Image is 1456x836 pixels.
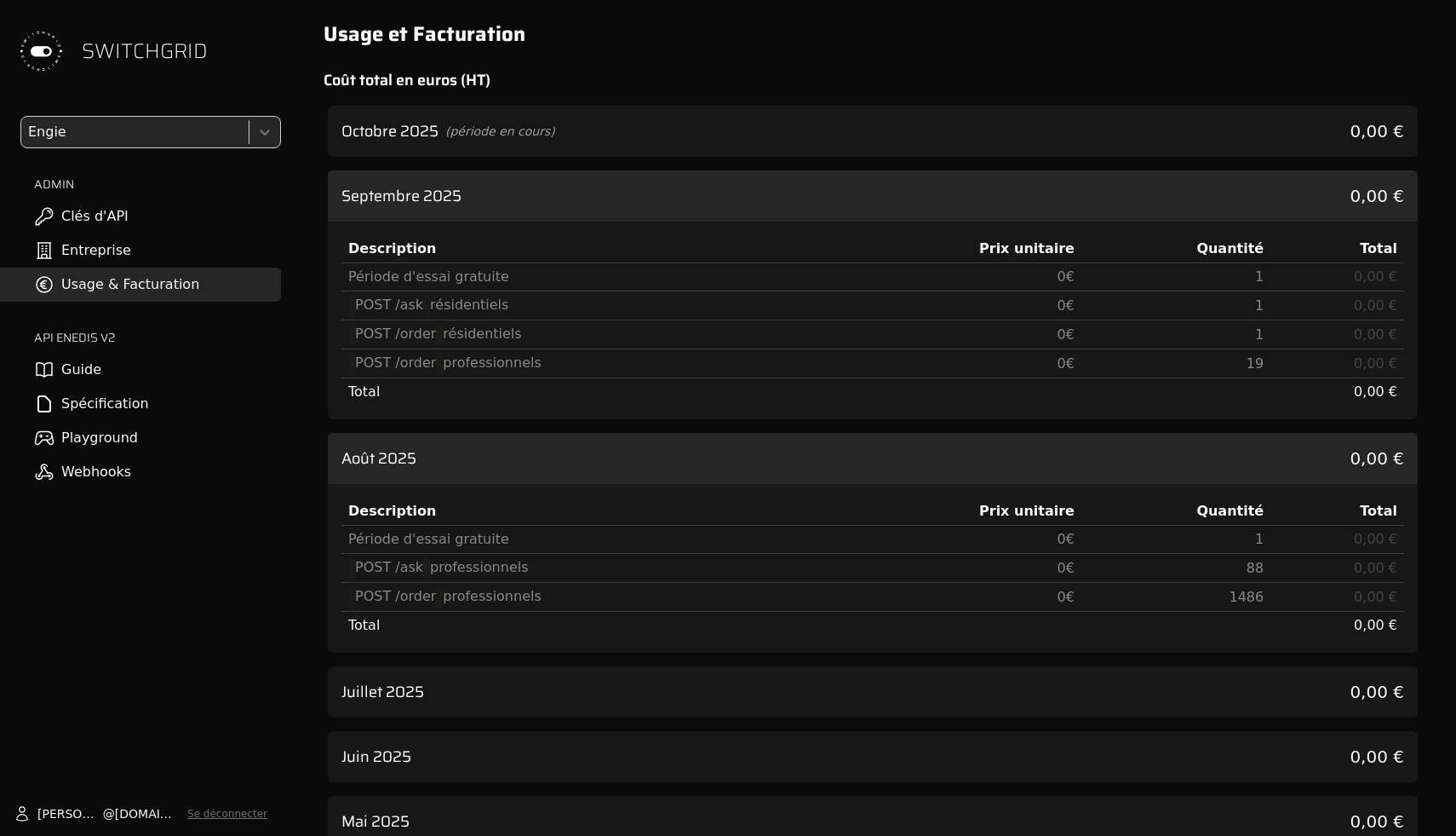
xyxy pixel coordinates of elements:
[1247,355,1264,372] span: 19
[1354,355,1397,372] span: 0,00 €
[348,239,819,259] div: Description
[1058,531,1075,547] span: 0 €
[1058,268,1075,285] span: 0 €
[1255,326,1264,343] span: 1
[328,731,1418,782] div: voir les détails
[348,501,819,522] div: Description
[1354,383,1397,400] span: 0,00 €
[445,123,555,140] span: (période en cours)
[1088,501,1264,522] div: Quantité
[1058,355,1075,372] span: 0 €
[328,106,1418,157] div: voir les détails
[1354,617,1397,633] span: 0,00 €
[1350,680,1404,704] span: 0,00 €
[14,24,68,78] img: Switchgrid Logo
[1255,268,1264,285] span: 1
[1350,119,1404,143] span: 0,00 €
[348,617,380,633] span: Total
[187,807,267,821] button: Se déconnecter
[341,184,461,208] h3: Septembre 2025
[341,680,424,704] h3: Juillet 2025
[348,586,819,608] div: POST /order professionnels
[348,267,819,287] div: Période d'essai gratuite
[1058,589,1075,605] span: 0 €
[1350,184,1404,208] span: 0,00 €
[1058,560,1075,576] span: 0 €
[1058,326,1075,343] span: 0 €
[1277,501,1397,522] div: Total
[341,745,411,769] h3: Juin 2025
[348,383,380,400] span: Total
[341,119,439,143] h3: Octobre 2025
[1277,239,1397,259] div: Total
[348,353,819,374] div: POST /order professionnels
[328,666,1418,718] div: voir les détails
[341,447,416,470] h3: Août 2025
[115,805,181,822] span: [DOMAIN_NAME]
[1088,239,1264,259] div: Quantité
[1350,745,1404,769] span: 0,00 €
[34,176,281,193] h2: ADMIN
[348,295,819,316] div: POST /ask résidentiels
[324,68,1422,92] h2: Coût total en euros (HT)
[1058,297,1075,314] span: 0 €
[833,239,1075,259] div: Prix unitaire
[833,501,1075,522] div: Prix unitaire
[1255,297,1264,314] span: 1
[1350,447,1404,470] span: 0,00 €
[1229,589,1264,605] span: 1486
[1354,326,1397,343] span: 0,00 €
[348,557,819,579] div: POST /ask professionnels
[34,329,281,346] h2: API ENEDIS v2
[1354,560,1397,576] span: 0,00 €
[341,810,410,833] h3: Mai 2025
[1354,589,1397,605] span: 0,00 €
[103,805,115,822] span: @
[1354,268,1397,285] span: 0,00 €
[1354,297,1397,314] span: 0,00 €
[348,529,819,550] div: Période d'essai gratuite
[82,37,208,65] span: SWITCHGRID
[1354,531,1397,547] span: 0,00 €
[1255,531,1264,547] span: 1
[1247,560,1264,576] span: 88
[1350,810,1404,833] span: 0,00 €
[37,805,103,822] span: [PERSON_NAME]
[348,324,819,345] div: POST /order résidentiels
[324,20,1422,48] h1: Usage et Facturation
